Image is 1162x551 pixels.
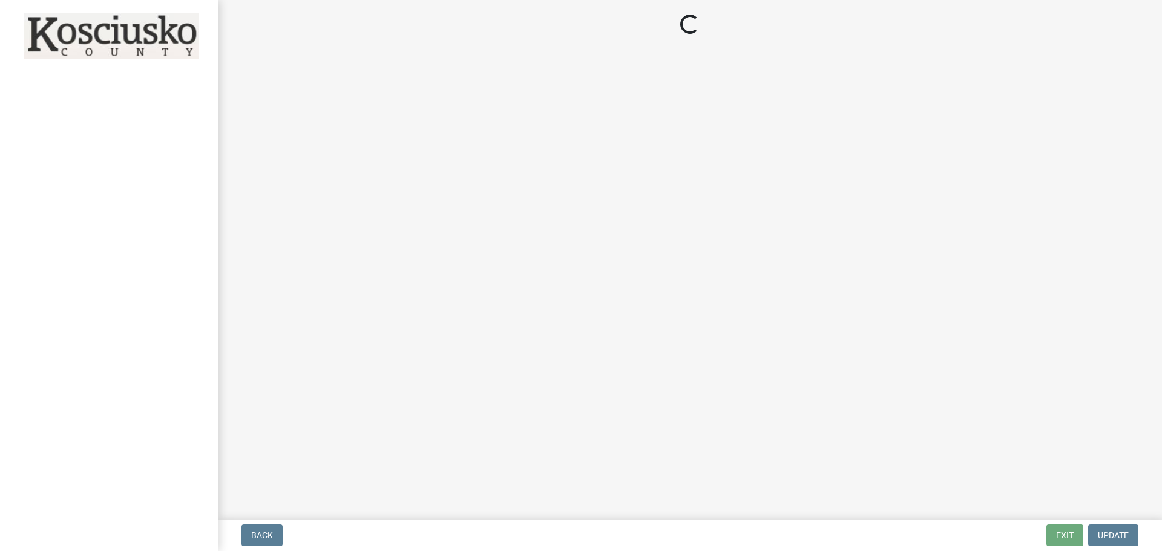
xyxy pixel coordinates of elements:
button: Exit [1046,524,1083,546]
button: Update [1088,524,1138,546]
button: Back [241,524,283,546]
span: Update [1098,530,1129,540]
span: Back [251,530,273,540]
img: Kosciusko County, Indiana [24,13,199,59]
